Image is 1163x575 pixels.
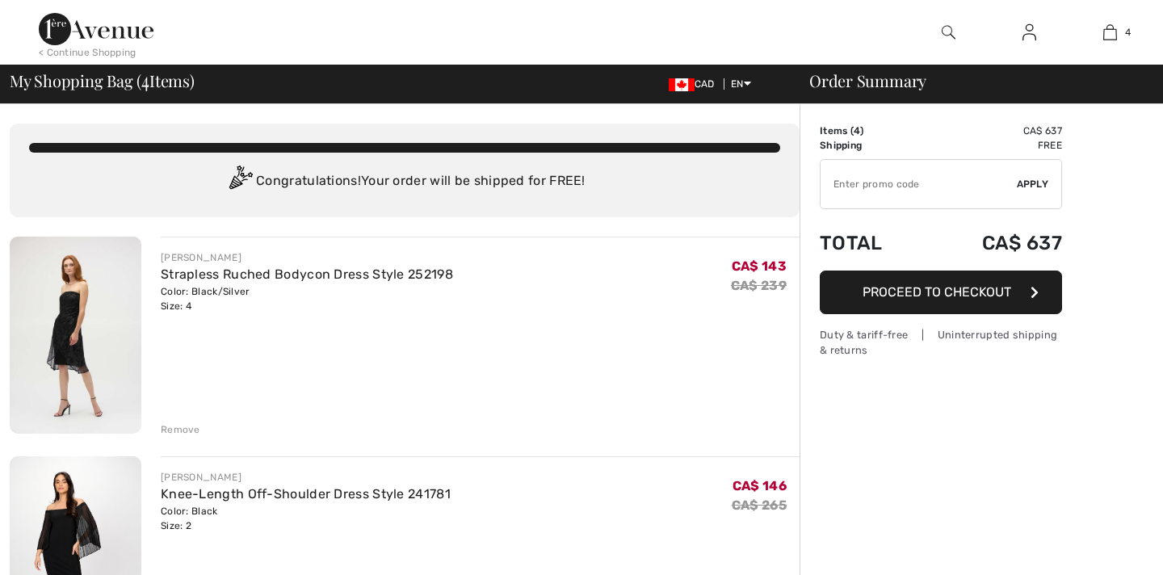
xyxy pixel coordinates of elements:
[942,23,955,42] img: search the website
[820,138,926,153] td: Shipping
[161,422,200,437] div: Remove
[161,250,453,265] div: [PERSON_NAME]
[161,486,451,502] a: Knee-Length Off-Shoulder Dress Style 241781
[224,166,256,198] img: Congratulation2.svg
[820,271,1062,314] button: Proceed to Checkout
[732,258,787,274] span: CA$ 143
[790,73,1153,89] div: Order Summary
[926,124,1062,138] td: CA$ 637
[1010,23,1049,43] a: Sign In
[1103,23,1117,42] img: My Bag
[669,78,695,91] img: Canadian Dollar
[731,78,751,90] span: EN
[10,237,141,434] img: Strapless Ruched Bodycon Dress Style 252198
[731,278,787,293] s: CA$ 239
[1070,23,1149,42] a: 4
[161,267,453,282] a: Strapless Ruched Bodycon Dress Style 252198
[669,78,721,90] span: CAD
[161,284,453,313] div: Color: Black/Silver Size: 4
[820,216,926,271] td: Total
[732,497,787,513] s: CA$ 265
[854,125,860,136] span: 4
[926,138,1062,153] td: Free
[820,124,926,138] td: Items ( )
[39,45,136,60] div: < Continue Shopping
[161,470,451,485] div: [PERSON_NAME]
[821,160,1017,208] input: Promo code
[733,478,787,493] span: CA$ 146
[39,13,153,45] img: 1ère Avenue
[820,327,1062,358] div: Duty & tariff-free | Uninterrupted shipping & returns
[141,69,149,90] span: 4
[1125,25,1131,40] span: 4
[1017,177,1049,191] span: Apply
[863,284,1011,300] span: Proceed to Checkout
[161,504,451,533] div: Color: Black Size: 2
[10,73,195,89] span: My Shopping Bag ( Items)
[926,216,1062,271] td: CA$ 637
[1022,23,1036,42] img: My Info
[29,166,780,198] div: Congratulations! Your order will be shipped for FREE!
